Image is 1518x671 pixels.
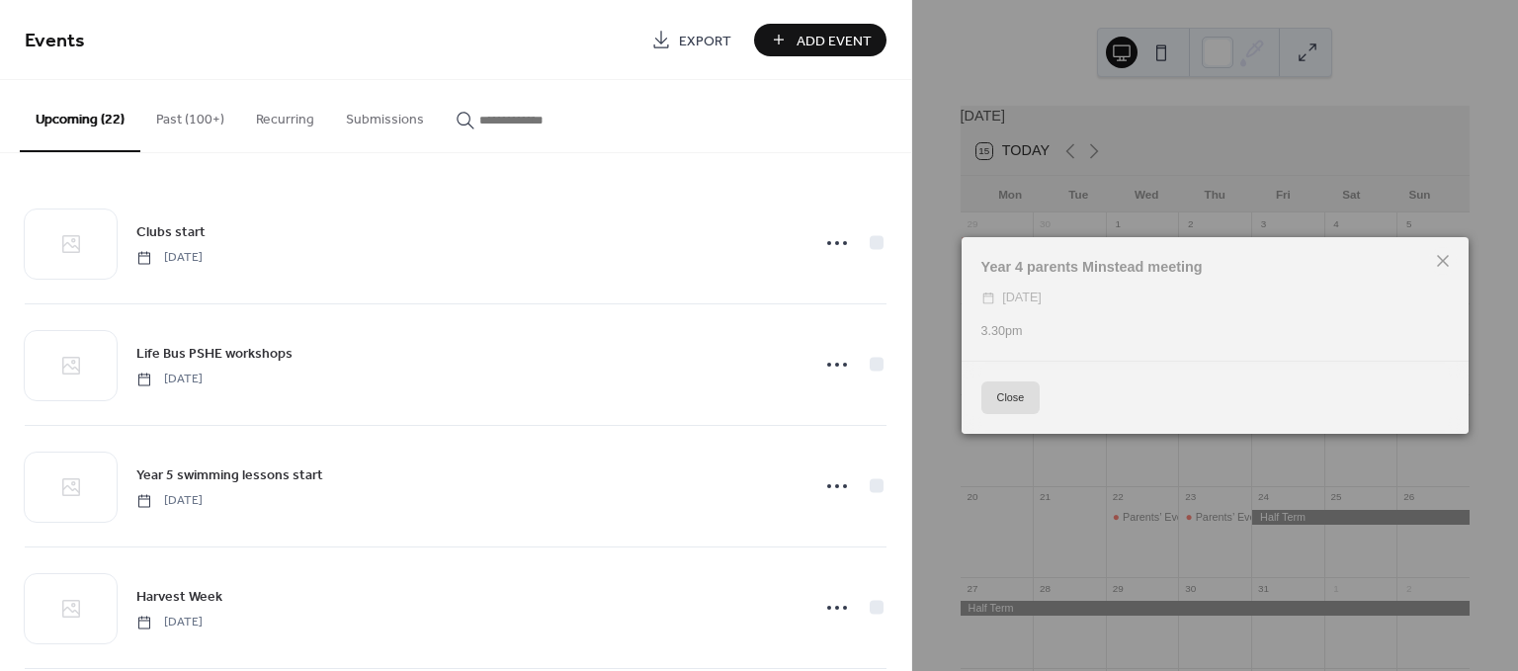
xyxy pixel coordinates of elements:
[136,371,203,388] span: [DATE]
[136,220,206,243] a: Clubs start
[981,381,1041,413] button: Close
[1002,288,1042,308] span: [DATE]
[136,492,203,510] span: [DATE]
[136,587,222,608] span: Harvest Week
[797,31,872,51] span: Add Event
[962,257,1469,279] div: Year 4 parents Minstead meeting
[240,80,330,150] button: Recurring
[136,585,222,608] a: Harvest Week
[136,463,323,486] a: Year 5 swimming lessons start
[981,288,995,308] div: ​
[679,31,731,51] span: Export
[136,465,323,486] span: Year 5 swimming lessons start
[636,24,746,56] a: Export
[136,342,293,365] a: Life Bus PSHE workshops
[754,24,886,56] button: Add Event
[25,22,85,60] span: Events
[136,249,203,267] span: [DATE]
[136,344,293,365] span: Life Bus PSHE workshops
[136,614,203,631] span: [DATE]
[140,80,240,150] button: Past (100+)
[330,80,440,150] button: Submissions
[136,222,206,243] span: Clubs start
[20,80,140,152] button: Upcoming (22)
[962,322,1469,341] div: 3.30pm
